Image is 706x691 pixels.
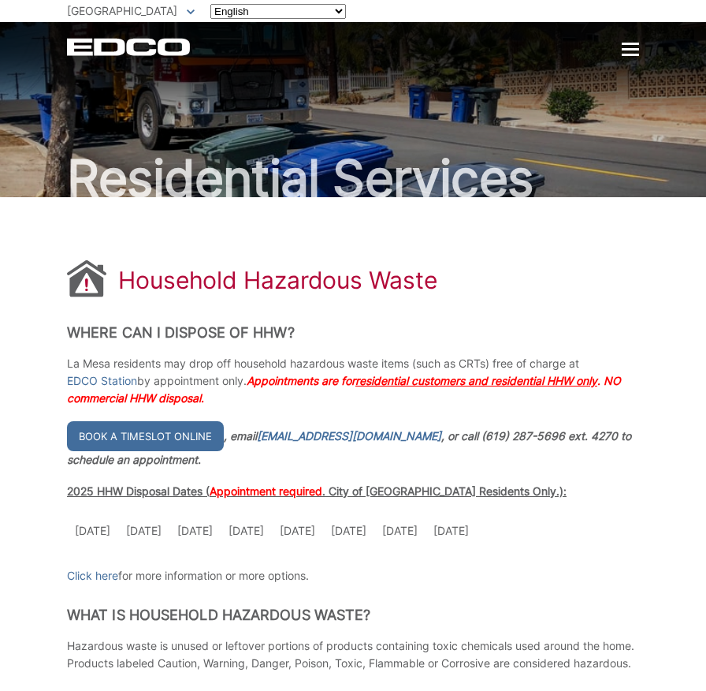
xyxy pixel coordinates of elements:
h2: Where Can I Dispose of HHW? [67,324,639,342]
p: for more information or more options. [67,567,639,585]
td: [DATE] [169,514,221,547]
span: 2025 HHW Disposal Dates ( . City of [GEOGRAPHIC_DATA] Residents Only.): [67,484,567,498]
em: , email , or call (619) 287-5696 ext. 4270 to schedule an appointment. [67,429,631,466]
select: Select a language [210,4,346,19]
h1: Household Hazardous Waste [118,266,437,294]
span: Appointment required [210,484,322,498]
td: [DATE] [374,514,425,547]
p: [DATE] [126,522,162,540]
td: [DATE] [425,514,477,547]
p: La Mesa residents may drop off household hazardous waste items (such as CRTs) free of charge at b... [67,355,639,407]
span: [GEOGRAPHIC_DATA] [67,4,177,17]
h2: What is Household Hazardous Waste? [67,607,639,624]
h2: Residential Services [67,153,639,204]
span: residential customers and residential HHW only [355,374,597,387]
td: [DATE] [272,514,323,547]
a: EDCO Station [67,372,137,390]
a: Book a timeslot online [67,421,224,451]
span: Appointments are for . NO commercial HHW disposal. [67,374,621,405]
td: [DATE] [323,514,374,547]
a: EDCD logo. Return to the homepage. [67,38,192,56]
a: [EMAIL_ADDRESS][DOMAIN_NAME] [257,428,441,445]
td: [DATE] [67,514,118,547]
p: [DATE] [229,522,264,540]
a: Click here [67,567,118,585]
p: Hazardous waste is unused or leftover portions of products containing toxic chemicals used around... [67,637,639,672]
